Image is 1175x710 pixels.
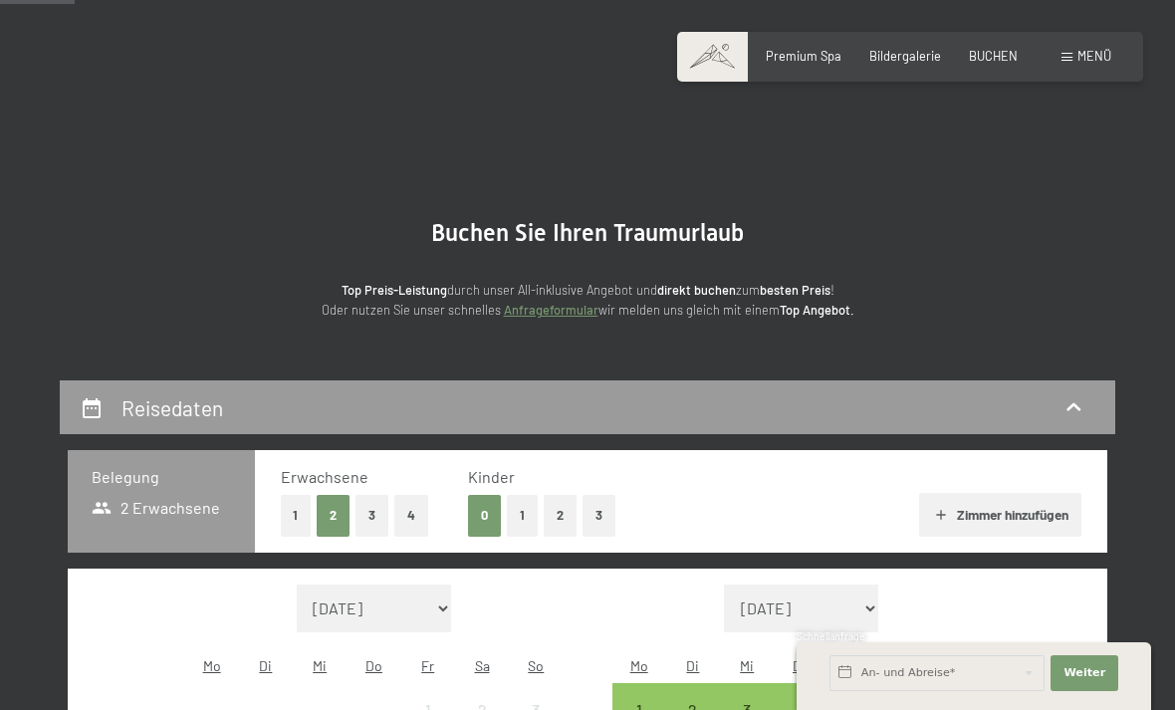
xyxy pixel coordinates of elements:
[92,497,220,519] span: 2 Erwachsene
[421,657,434,674] abbr: Freitag
[355,495,388,536] button: 3
[740,657,754,674] abbr: Mittwoch
[365,657,382,674] abbr: Donnerstag
[431,219,744,247] span: Buchen Sie Ihren Traumurlaub
[281,467,368,486] span: Erwachsene
[544,495,577,536] button: 2
[475,657,490,674] abbr: Samstag
[504,302,598,318] a: Anfrageformular
[203,657,221,674] abbr: Montag
[121,395,223,420] h2: Reisedaten
[869,48,941,64] a: Bildergalerie
[468,495,501,536] button: 0
[189,280,986,321] p: durch unser All-inklusive Angebot und zum ! Oder nutzen Sie unser schnelles wir melden uns gleich...
[1063,665,1105,681] span: Weiter
[317,495,350,536] button: 2
[760,282,830,298] strong: besten Preis
[507,495,538,536] button: 1
[969,48,1018,64] a: BUCHEN
[780,302,854,318] strong: Top Angebot.
[394,495,428,536] button: 4
[1051,655,1118,691] button: Weiter
[259,657,272,674] abbr: Dienstag
[630,657,648,674] abbr: Montag
[1077,48,1111,64] span: Menü
[528,657,544,674] abbr: Sonntag
[919,493,1081,537] button: Zimmer hinzufügen
[313,657,327,674] abbr: Mittwoch
[793,657,810,674] abbr: Donnerstag
[92,466,231,488] h3: Belegung
[281,495,312,536] button: 1
[468,467,515,486] span: Kinder
[657,282,736,298] strong: direkt buchen
[342,282,447,298] strong: Top Preis-Leistung
[766,48,841,64] a: Premium Spa
[797,630,865,642] span: Schnellanfrage
[583,495,615,536] button: 3
[686,657,699,674] abbr: Dienstag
